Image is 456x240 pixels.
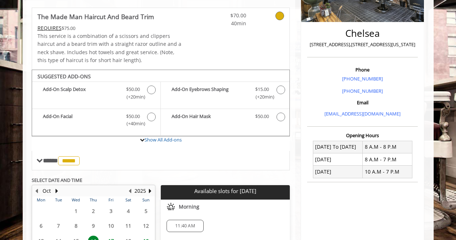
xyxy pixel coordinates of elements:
[134,187,146,195] button: 2025
[309,28,416,39] h2: Chelsea
[32,177,82,183] b: SELECT DATE AND TIME
[313,166,363,178] td: [DATE]
[309,67,416,72] h3: Phone
[120,196,137,204] th: Sat
[342,88,383,94] a: [PHONE_NUMBER]
[363,141,412,153] td: 8 A.M - 8 P.M
[137,196,155,204] th: Sun
[313,141,363,153] td: [DATE] To [DATE]
[32,196,50,204] th: Mon
[54,187,60,195] button: Next Month
[147,187,153,195] button: Next Year
[307,133,418,138] h3: Opening Hours
[363,166,412,178] td: 10 A.M - 7 P.M
[309,41,416,48] p: [STREET_ADDRESS],[STREET_ADDRESS][US_STATE]
[85,196,102,204] th: Thu
[37,73,91,80] b: SUGGESTED ADD-ONS
[324,110,400,117] a: [EMAIL_ADDRESS][DOMAIN_NAME]
[43,187,51,195] button: Oct
[145,136,182,143] a: Show All Add-ons
[50,196,67,204] th: Tue
[309,100,416,105] h3: Email
[34,187,40,195] button: Previous Month
[102,196,119,204] th: Fri
[167,220,204,232] div: 11:40 AM
[167,202,175,211] img: morning slots
[342,75,383,82] a: [PHONE_NUMBER]
[164,188,287,194] p: Available slots for [DATE]
[313,153,363,166] td: [DATE]
[179,204,199,210] span: Morning
[127,187,133,195] button: Previous Year
[363,153,412,166] td: 8 A.M - 7 P.M
[175,223,195,229] span: 11:40 AM
[32,70,290,137] div: The Made Man Haircut And Beard Trim Add-onS
[67,196,84,204] th: Wed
